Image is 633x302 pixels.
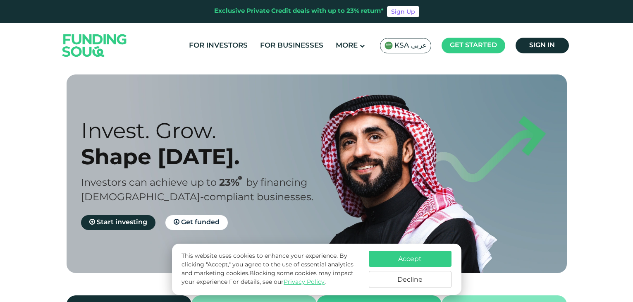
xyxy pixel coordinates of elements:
[394,41,427,50] span: KSA عربي
[214,7,384,16] div: Exclusive Private Credit deals with up to 23% return*
[238,176,242,180] i: 23% IRR (expected) ~ 15% Net yield (expected)
[385,41,393,50] img: SA Flag
[81,117,331,144] div: Invest. Grow.
[165,215,228,230] a: Get funded
[229,279,326,285] span: For details, see our .
[450,42,497,48] span: Get started
[369,251,451,267] button: Accept
[369,271,451,288] button: Decline
[182,271,354,285] span: Blocking some cookies may impact your experience
[387,6,419,17] a: Sign Up
[97,219,147,225] span: Start investing
[181,219,220,225] span: Get funded
[529,42,555,48] span: Sign in
[258,39,325,53] a: For Businesses
[219,178,246,188] span: 23%
[336,42,358,49] span: More
[81,215,155,230] a: Start investing
[81,178,217,188] span: Investors can achieve up to
[81,144,331,170] div: Shape [DATE].
[54,24,135,66] img: Logo
[284,279,325,285] a: Privacy Policy
[182,252,360,287] p: This website uses cookies to enhance your experience. By clicking "Accept," you agree to the use ...
[516,38,569,53] a: Sign in
[187,39,250,53] a: For Investors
